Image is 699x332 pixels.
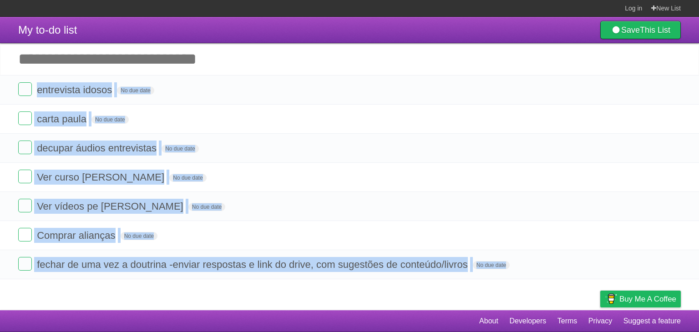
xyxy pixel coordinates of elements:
[37,201,186,212] span: Ver vídeos pe [PERSON_NAME]
[473,261,510,269] span: No due date
[18,257,32,271] label: Done
[600,291,681,307] a: Buy me a coffee
[37,259,470,270] span: fechar de uma vez a doutrina -enviar respostas e link do drive, com sugestões de conteúdo/livros
[162,145,198,153] span: No due date
[18,199,32,212] label: Done
[37,84,114,96] span: entrevista idosos
[18,170,32,183] label: Done
[18,111,32,125] label: Done
[640,25,670,35] b: This List
[18,24,77,36] span: My to-do list
[479,312,498,330] a: About
[623,312,681,330] a: Suggest a feature
[188,203,225,211] span: No due date
[557,312,577,330] a: Terms
[121,232,157,240] span: No due date
[18,228,32,241] label: Done
[509,312,546,330] a: Developers
[37,142,159,154] span: decupar áudios entrevistas
[117,86,154,95] span: No due date
[18,82,32,96] label: Done
[37,113,89,125] span: carta paula
[169,174,206,182] span: No due date
[605,291,617,307] img: Buy me a coffee
[588,312,612,330] a: Privacy
[600,21,681,39] a: SaveThis List
[37,171,167,183] span: Ver curso [PERSON_NAME]
[18,141,32,154] label: Done
[91,116,128,124] span: No due date
[619,291,676,307] span: Buy me a coffee
[37,230,117,241] span: Comprar alianças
